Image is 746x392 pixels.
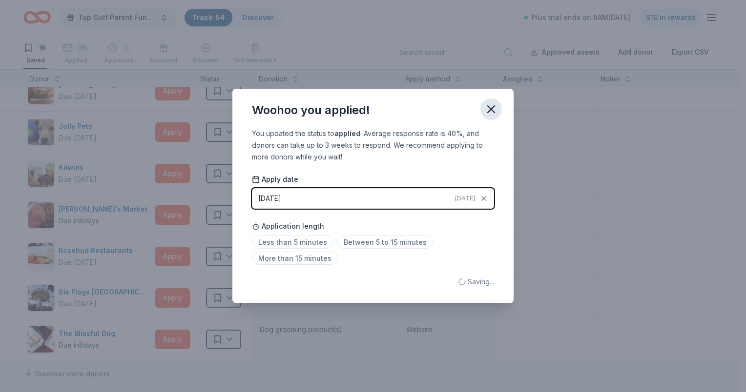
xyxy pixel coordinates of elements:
span: Application length [252,220,324,232]
span: Less than 5 minutes [252,235,333,249]
div: Woohoo you applied! [252,102,370,118]
span: More than 15 minutes [252,252,338,265]
div: [DATE] [258,193,281,204]
b: applied [334,129,360,137]
div: You updated the status to . Average response rate is 40%, and donors can take up to 3 weeks to re... [252,128,494,163]
span: Between 5 to 15 minutes [337,235,433,249]
button: [DATE][DATE] [252,188,494,209]
span: Apply date [252,175,298,184]
span: [DATE] [455,195,475,202]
